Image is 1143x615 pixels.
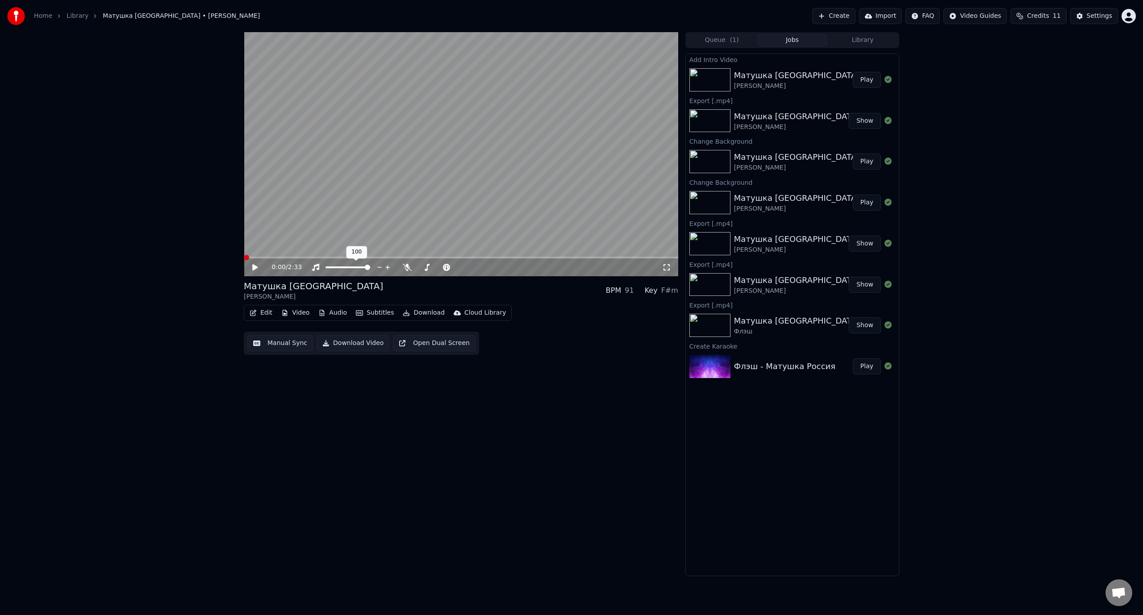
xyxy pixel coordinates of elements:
[399,307,448,319] button: Download
[734,69,859,82] div: Матушка [GEOGRAPHIC_DATA]
[853,195,881,211] button: Play
[812,8,855,24] button: Create
[757,34,828,47] button: Jobs
[686,299,899,310] div: Export [.mp4]
[1105,579,1132,606] div: Open chat
[734,123,859,132] div: [PERSON_NAME]
[686,177,899,187] div: Change Background
[67,12,88,21] a: Library
[464,308,506,317] div: Cloud Library
[246,307,276,319] button: Edit
[1027,12,1049,21] span: Credits
[7,7,25,25] img: youka
[734,82,859,91] div: [PERSON_NAME]
[734,245,859,254] div: [PERSON_NAME]
[687,34,757,47] button: Queue
[849,113,881,129] button: Show
[686,95,899,106] div: Export [.mp4]
[853,72,881,88] button: Play
[686,341,899,351] div: Create Karaoke
[606,285,621,296] div: BPM
[734,274,859,287] div: Матушка [GEOGRAPHIC_DATA]
[278,307,313,319] button: Video
[859,8,902,24] button: Import
[734,327,859,336] div: Флэш
[905,8,940,24] button: FAQ
[34,12,52,21] a: Home
[645,285,658,296] div: Key
[734,315,859,327] div: Матушка [GEOGRAPHIC_DATA]
[1053,12,1061,21] span: 11
[686,136,899,146] div: Change Background
[244,292,383,301] div: [PERSON_NAME]
[849,277,881,293] button: Show
[734,151,859,163] div: Матушка [GEOGRAPHIC_DATA]
[853,358,881,374] button: Play
[352,307,397,319] button: Subtitles
[849,236,881,252] button: Show
[625,285,634,296] div: 91
[686,218,899,229] div: Export [.mp4]
[317,335,389,351] button: Download Video
[247,335,313,351] button: Manual Sync
[1070,8,1118,24] button: Settings
[288,263,302,272] span: 2:33
[103,12,260,21] span: Матушка [GEOGRAPHIC_DATA] • [PERSON_NAME]
[827,34,898,47] button: Library
[34,12,260,21] nav: breadcrumb
[1010,8,1066,24] button: Credits11
[661,285,678,296] div: F#m
[346,246,367,258] div: 100
[686,259,899,270] div: Export [.mp4]
[734,110,859,123] div: Матушка [GEOGRAPHIC_DATA]
[272,263,293,272] div: /
[734,287,859,295] div: [PERSON_NAME]
[734,163,859,172] div: [PERSON_NAME]
[730,36,739,45] span: ( 1 )
[393,335,476,351] button: Open Dual Screen
[244,280,383,292] div: Матушка [GEOGRAPHIC_DATA]
[734,192,859,204] div: Матушка [GEOGRAPHIC_DATA]
[315,307,350,319] button: Audio
[686,54,899,65] div: Add Intro Video
[1087,12,1112,21] div: Settings
[849,317,881,333] button: Show
[943,8,1007,24] button: Video Guides
[272,263,286,272] span: 0:00
[853,154,881,170] button: Play
[734,233,859,245] div: Матушка [GEOGRAPHIC_DATA]
[734,204,859,213] div: [PERSON_NAME]
[734,360,835,373] div: Флэш - Матушка Россия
